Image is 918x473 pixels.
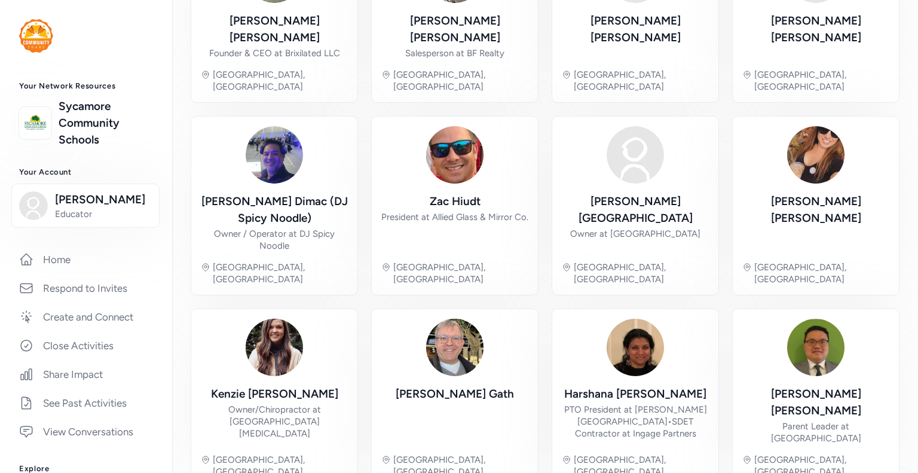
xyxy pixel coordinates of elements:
img: Avatar [607,126,664,184]
img: Avatar [246,319,303,376]
span: Educator [55,208,152,220]
div: Owner/Chiropractor at [GEOGRAPHIC_DATA] [MEDICAL_DATA] [201,404,348,440]
div: PTO President at [PERSON_NAME][GEOGRAPHIC_DATA] SDET Contractor at Ingage Partners [562,404,709,440]
img: Avatar [607,319,664,376]
div: [PERSON_NAME] [PERSON_NAME] [742,13,889,46]
img: Avatar [787,126,844,184]
img: logo [22,110,48,136]
img: logo [19,19,53,53]
div: [PERSON_NAME] [PERSON_NAME] [742,386,889,419]
div: [PERSON_NAME] Gath [396,386,514,402]
div: Owner at [GEOGRAPHIC_DATA] [570,228,700,240]
div: Harshana [PERSON_NAME] [564,386,706,402]
div: [GEOGRAPHIC_DATA], [GEOGRAPHIC_DATA] [213,261,348,285]
div: [GEOGRAPHIC_DATA], [GEOGRAPHIC_DATA] [393,69,528,93]
div: [GEOGRAPHIC_DATA], [GEOGRAPHIC_DATA] [213,69,348,93]
a: Create and Connect [10,304,163,330]
div: [GEOGRAPHIC_DATA], [GEOGRAPHIC_DATA] [393,261,528,285]
a: Close Activities [10,332,163,359]
a: Respond to Invites [10,275,163,301]
div: Kenzie [PERSON_NAME] [211,386,338,402]
a: Share Impact [10,361,163,387]
span: • [668,416,672,427]
div: Founder & CEO at Brixilated LLC [209,47,340,59]
div: Zac Hiudt [430,193,481,210]
a: View Conversations [10,419,163,445]
img: Avatar [426,126,484,184]
img: Avatar [787,319,844,376]
div: [PERSON_NAME] Dimac (DJ Spicy Noodle) [201,193,348,227]
div: Owner / Operator at DJ Spicy Noodle [201,228,348,252]
div: [PERSON_NAME] [GEOGRAPHIC_DATA] [562,193,709,227]
h3: Your Account [19,167,153,177]
div: [PERSON_NAME] [PERSON_NAME] [201,13,348,46]
div: [GEOGRAPHIC_DATA], [GEOGRAPHIC_DATA] [574,261,709,285]
h3: Your Network Resources [19,81,153,91]
span: [PERSON_NAME] [55,191,152,208]
div: Salesperson at BF Realty [405,47,504,59]
div: President at Allied Glass & Mirror Co. [381,211,528,223]
div: [PERSON_NAME] [PERSON_NAME] [742,193,889,227]
div: [GEOGRAPHIC_DATA], [GEOGRAPHIC_DATA] [754,69,889,93]
a: Home [10,246,163,273]
div: [PERSON_NAME] [PERSON_NAME] [381,13,528,46]
div: Parent Leader at [GEOGRAPHIC_DATA] [742,420,889,444]
button: [PERSON_NAME]Educator [11,184,160,228]
div: [PERSON_NAME] [PERSON_NAME] [562,13,709,46]
div: [GEOGRAPHIC_DATA], [GEOGRAPHIC_DATA] [574,69,709,93]
img: Avatar [246,126,303,184]
img: Avatar [426,319,484,376]
div: [GEOGRAPHIC_DATA], [GEOGRAPHIC_DATA] [754,261,889,285]
a: Sycamore Community Schools [59,98,153,148]
a: See Past Activities [10,390,163,416]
